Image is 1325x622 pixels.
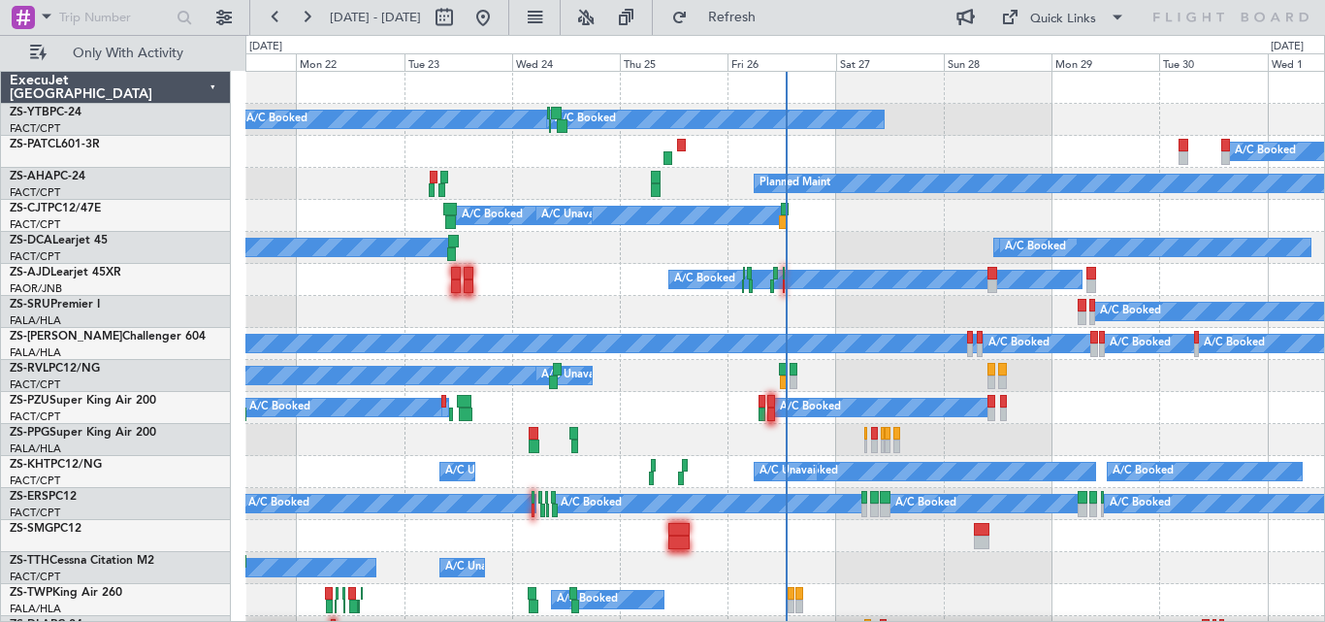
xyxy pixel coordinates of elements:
[10,235,52,246] span: ZS-DCA
[1159,53,1267,71] div: Tue 30
[10,139,100,150] a: ZS-PATCL601-3R
[10,107,49,118] span: ZS-YTB
[541,201,622,230] div: A/C Unavailable
[10,409,60,424] a: FACT/CPT
[249,393,310,422] div: A/C Booked
[59,3,171,32] input: Trip Number
[555,105,616,134] div: A/C Booked
[10,331,206,343] a: ZS-[PERSON_NAME]Challenger 604
[10,427,156,439] a: ZS-PPGSuper King Air 200
[10,299,50,311] span: ZS-SRU
[10,281,62,296] a: FAOR/JNB
[404,53,512,71] div: Tue 23
[10,121,60,136] a: FACT/CPT
[1204,329,1265,358] div: A/C Booked
[10,459,50,471] span: ZS-KHT
[10,267,50,278] span: ZS-AJD
[541,361,622,390] div: A/C Unavailable
[10,427,49,439] span: ZS-PPG
[727,53,835,71] div: Fri 26
[10,331,122,343] span: ZS-[PERSON_NAME]
[10,459,102,471] a: ZS-KHTPC12/NG
[557,585,618,614] div: A/C Booked
[10,235,108,246] a: ZS-DCALearjet 45
[330,9,421,26] span: [DATE] - [DATE]
[759,457,840,486] div: A/C Unavailable
[1110,329,1171,358] div: A/C Booked
[445,457,526,486] div: A/C Unavailable
[10,267,121,278] a: ZS-AJDLearjet 45XR
[10,506,60,520] a: FACT/CPT
[10,602,61,616] a: FALA/HLA
[1113,457,1174,486] div: A/C Booked
[944,53,1051,71] div: Sun 28
[1271,39,1304,55] div: [DATE]
[10,570,60,584] a: FACT/CPT
[10,217,60,232] a: FACT/CPT
[1235,137,1296,166] div: A/C Booked
[780,393,841,422] div: A/C Booked
[662,2,779,33] button: Refresh
[10,139,48,150] span: ZS-PAT
[1110,489,1171,518] div: A/C Booked
[10,363,48,375] span: ZS-RVL
[10,203,48,214] span: ZS-CJT
[10,587,52,599] span: ZS-TWP
[50,47,205,60] span: Only With Activity
[248,489,309,518] div: A/C Booked
[620,53,727,71] div: Thu 25
[10,555,49,567] span: ZS-TTH
[10,442,61,456] a: FALA/HLA
[10,171,85,182] a: ZS-AHAPC-24
[10,491,48,503] span: ZS-ERS
[10,474,60,488] a: FACT/CPT
[296,53,404,71] div: Mon 22
[246,105,307,134] div: A/C Booked
[674,265,735,294] div: A/C Booked
[991,2,1135,33] button: Quick Links
[10,107,81,118] a: ZS-YTBPC-24
[10,171,53,182] span: ZS-AHA
[10,523,53,535] span: ZS-SMG
[249,39,282,55] div: [DATE]
[759,169,830,198] div: Planned Maint
[1005,233,1066,262] div: A/C Booked
[10,313,61,328] a: FALA/HLA
[10,299,100,311] a: ZS-SRUPremier I
[692,11,773,24] span: Refresh
[10,587,122,599] a: ZS-TWPKing Air 260
[10,377,60,392] a: FACT/CPT
[10,345,61,360] a: FALA/HLA
[21,38,210,69] button: Only With Activity
[895,489,956,518] div: A/C Booked
[10,395,156,407] a: ZS-PZUSuper King Air 200
[10,363,100,375] a: ZS-RVLPC12/NG
[1051,53,1159,71] div: Mon 29
[462,201,523,230] div: A/C Booked
[10,249,60,264] a: FACT/CPT
[836,53,944,71] div: Sat 27
[10,395,49,407] span: ZS-PZU
[10,523,81,535] a: ZS-SMGPC12
[10,491,77,503] a: ZS-ERSPC12
[1100,297,1161,326] div: A/C Booked
[445,553,526,582] div: A/C Unavailable
[10,555,154,567] a: ZS-TTHCessna Citation M2
[512,53,620,71] div: Wed 24
[10,203,101,214] a: ZS-CJTPC12/47E
[988,329,1050,358] div: A/C Booked
[561,489,622,518] div: A/C Booked
[1030,10,1096,29] div: Quick Links
[10,185,60,200] a: FACT/CPT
